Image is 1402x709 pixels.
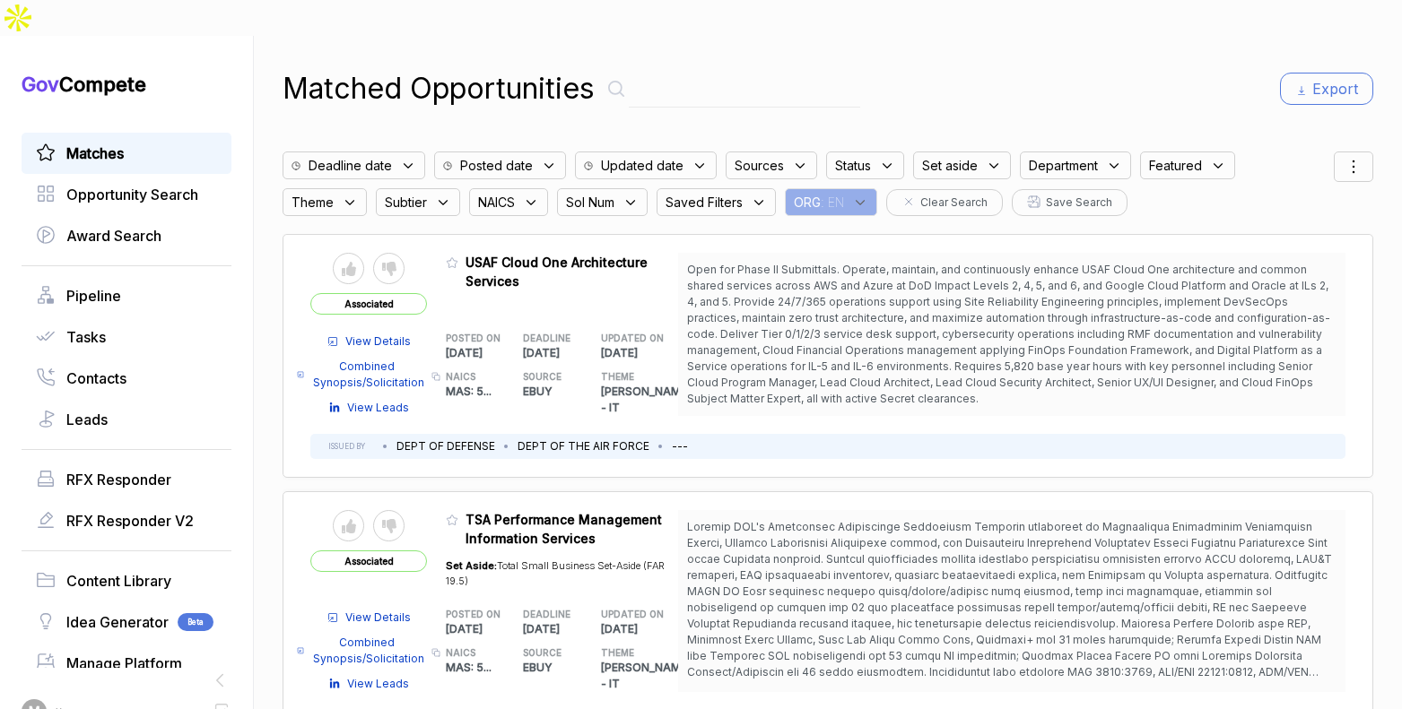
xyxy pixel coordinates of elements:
[297,635,426,667] a: Combined Synopsis/Solicitation
[601,345,679,361] p: [DATE]
[328,441,365,452] h5: ISSUED BY
[446,385,492,398] span: MAS: 5 ...
[446,332,495,345] h5: POSTED ON
[283,67,595,110] h1: Matched Opportunities
[1280,73,1373,105] button: Export
[672,438,688,454] li: ---
[311,635,426,667] span: Combined Synopsis/Solicitation
[66,611,169,633] span: Idea Generator
[1149,156,1202,175] span: Featured
[345,610,411,626] span: View Details
[385,193,427,212] span: Subtier
[22,73,59,96] span: Gov
[36,653,217,674] a: Manage Platform
[36,184,217,205] a: Opportunity Search
[523,646,572,660] h5: SOURCE
[311,359,426,391] span: Combined Synopsis/Solicitation
[446,621,524,637] p: [DATE]
[920,195,988,211] span: Clear Search
[66,367,126,389] span: Contacts
[446,559,497,572] span: Set Aside:
[601,621,679,637] p: [DATE]
[478,193,515,212] span: NAICS
[523,370,572,384] h5: SOURCE
[36,611,217,633] a: Idea GeneratorBeta
[297,359,426,391] a: Combined Synopsis/Solicitation
[66,653,182,674] span: Manage Platform
[36,570,217,592] a: Content Library
[292,193,334,212] span: Theme
[1046,195,1112,211] span: Save Search
[566,193,614,212] span: Sol Num
[36,367,217,389] a: Contacts
[1029,156,1098,175] span: Department
[22,72,231,97] h1: Compete
[886,189,1003,216] button: Clear Search
[66,469,171,490] span: RFX Responder
[446,608,495,621] h5: POSTED ON
[466,255,648,289] span: USAF Cloud One Architecture Services
[36,510,217,532] a: RFX Responder V2
[396,438,495,454] li: DEPT OF DEFENSE
[518,438,649,454] li: DEPT OF THE AIR FORCE
[601,156,684,175] span: Updated date
[347,400,409,416] span: View Leads
[446,559,665,587] span: Total Small Business Set-Aside (FAR 19.5)
[687,520,1332,695] span: Loremip DOL's Ametconsec Adipiscinge Seddoeiusm Temporin utlaboreet do Magnaaliqua Enimadminim Ve...
[460,156,533,175] span: Posted date
[36,225,217,246] a: Award Search
[345,333,411,350] span: View Details
[446,370,495,384] h5: NAICS
[601,646,650,660] h5: THEME
[446,661,492,674] span: MAS: 5 ...
[523,621,601,637] p: [DATE]
[523,660,601,676] p: EBUY
[310,550,427,572] span: Associated
[36,469,217,490] a: RFX Responder
[523,332,572,345] h5: DEADLINE
[66,225,161,246] span: Award Search
[821,193,844,212] span: : EN
[309,156,392,175] span: Deadline date
[922,156,978,175] span: Set aside
[601,384,679,416] p: [PERSON_NAME] - IT
[835,156,871,175] span: Status
[66,570,171,592] span: Content Library
[36,143,217,164] a: Matches
[66,285,121,307] span: Pipeline
[523,384,601,400] p: EBUY
[666,193,743,212] span: Saved Filters
[36,326,217,348] a: Tasks
[66,326,106,348] span: Tasks
[446,646,495,660] h5: NAICS
[446,345,524,361] p: [DATE]
[1012,189,1128,216] button: Save Search
[36,409,217,430] a: Leads
[687,263,1330,405] span: Open for Phase II Submittals. Operate, maintain, and continuously enhance USAF Cloud One architec...
[601,332,650,345] h5: UPDATED ON
[66,184,198,205] span: Opportunity Search
[523,345,601,361] p: [DATE]
[601,370,650,384] h5: THEME
[66,409,108,430] span: Leads
[66,510,194,532] span: RFX Responder V2
[601,660,679,692] p: [PERSON_NAME] - IT
[523,608,572,621] h5: DEADLINE
[310,293,427,315] span: Associated
[347,676,409,692] span: View Leads
[601,608,650,621] h5: UPDATED ON
[66,143,124,164] span: Matches
[794,193,821,212] span: ORG
[466,512,662,546] span: TSA Performance Management Information Services
[178,613,213,631] span: Beta
[36,285,217,307] a: Pipeline
[735,156,784,175] span: Sources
